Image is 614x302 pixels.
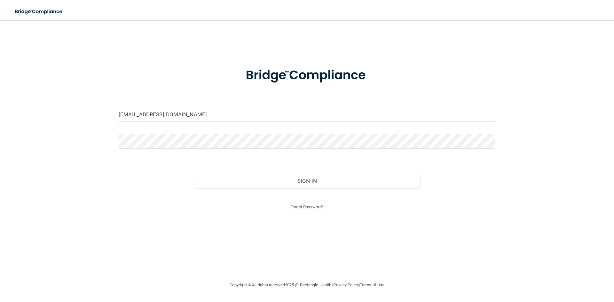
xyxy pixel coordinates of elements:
img: bridge_compliance_login_screen.278c3ca4.svg [10,5,68,18]
a: Forgot Password? [290,205,324,209]
a: Terms of Use [360,283,384,287]
button: Sign In [194,174,420,188]
a: Privacy Policy [333,283,358,287]
div: Copyright © All rights reserved 2025 @ Rectangle Health | | [190,275,424,295]
input: Email [119,107,495,122]
img: bridge_compliance_login_screen.278c3ca4.svg [232,59,382,92]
